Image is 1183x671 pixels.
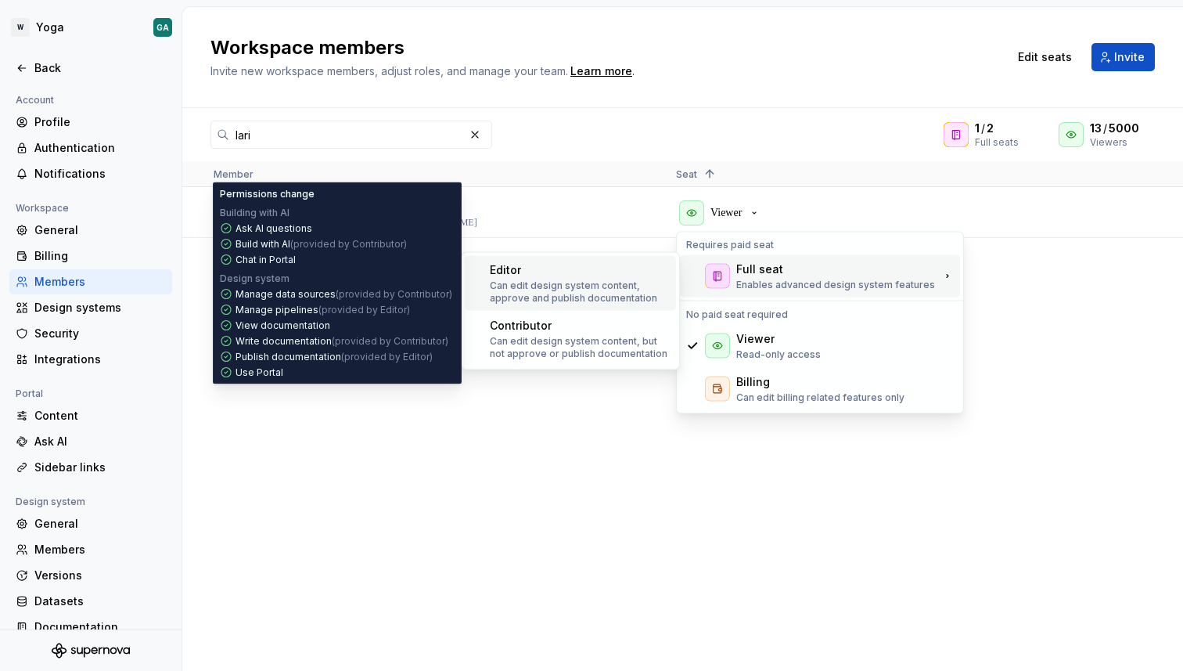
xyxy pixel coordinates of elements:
[220,207,289,219] p: Building with AI
[9,244,172,269] a: Billing
[9,161,172,186] a: Notifications
[52,643,130,658] svg: Supernova Logo
[490,262,521,278] div: Editor
[9,135,172,161] a: Authentication
[736,348,821,361] p: Read-only access
[9,455,172,480] a: Sidebar links
[36,20,64,35] div: Yoga
[236,254,296,266] p: Chat in Portal
[490,318,552,334] div: Contributor
[9,110,172,135] a: Profile
[1090,121,1102,136] span: 13
[9,199,75,218] div: Workspace
[1091,43,1155,71] button: Invite
[236,238,407,251] p: Build with AI
[236,366,283,379] p: Use Portal
[318,304,410,316] span: (provided by Editor)
[34,222,166,238] div: General
[214,168,253,180] span: Member
[9,429,172,454] a: Ask AI
[34,248,166,264] div: Billing
[1018,49,1072,65] span: Edit seats
[336,288,452,300] span: (provided by Contributor)
[1090,121,1155,136] div: /
[34,140,166,156] div: Authentication
[1114,49,1145,65] span: Invite
[975,121,1019,136] div: /
[332,335,448,347] span: (provided by Contributor)
[34,460,166,475] div: Sidebar links
[9,589,172,614] a: Datasets
[34,619,166,635] div: Documentation
[9,537,172,562] a: Members
[490,280,670,305] p: Can edit design system content, approve and publish documentation
[680,236,960,254] div: Requires paid seat
[34,166,166,182] div: Notifications
[34,300,166,316] div: Design systems
[236,319,330,332] p: View documentation
[34,408,166,424] div: Content
[736,262,783,277] div: Full seat
[490,335,670,360] p: Can edit design system content, but not approve or publish documentation
[34,568,166,583] div: Versions
[290,238,407,250] span: (provided by Contributor)
[736,391,904,404] p: Can edit billing related features only
[34,542,166,557] div: Members
[9,218,172,243] a: General
[9,511,172,536] a: General
[710,205,742,221] p: Viewer
[9,492,92,511] div: Design system
[9,384,49,403] div: Portal
[242,216,477,229] p: [EMAIL_ADDRESS][PERSON_NAME][DOMAIN_NAME]
[3,10,178,45] button: WYogaGA
[34,60,166,76] div: Back
[1008,43,1082,71] button: Edit seats
[341,351,433,363] span: (provided by Editor)
[236,351,433,363] p: Publish documentation
[220,188,315,200] p: Permissions change
[736,279,935,291] p: Enables advanced design system features
[975,121,980,136] span: 1
[9,563,172,588] a: Versions
[570,63,632,79] a: Learn more
[210,64,568,78] span: Invite new workspace members, adjust roles, and manage your team.
[236,304,410,316] p: Manage pipelines
[9,56,172,81] a: Back
[676,197,767,229] button: Viewer
[975,136,1019,149] div: Full seats
[11,18,30,37] div: W
[9,321,172,346] a: Security
[680,305,960,324] div: No paid seat required
[34,593,166,609] div: Datasets
[236,288,452,301] p: Manage data sources
[34,274,166,290] div: Members
[34,326,166,341] div: Security
[236,222,312,235] p: Ask AI questions
[34,516,166,532] div: General
[736,331,775,347] div: Viewer
[34,352,166,367] div: Integrations
[156,21,169,34] div: GA
[736,374,770,390] div: Billing
[236,335,448,348] p: Write documentation
[9,269,172,294] a: Members
[229,121,464,149] input: Search in workspace members...
[1109,121,1139,136] span: 5000
[34,434,166,449] div: Ask AI
[9,347,172,372] a: Integrations
[676,168,697,180] span: Seat
[210,35,989,60] h2: Workspace members
[9,615,172,640] a: Documentation
[568,66,635,78] span: .
[1090,136,1155,149] div: Viewers
[9,91,60,110] div: Account
[987,121,994,136] span: 2
[9,403,172,428] a: Content
[34,114,166,130] div: Profile
[220,272,289,285] p: Design system
[9,295,172,320] a: Design systems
